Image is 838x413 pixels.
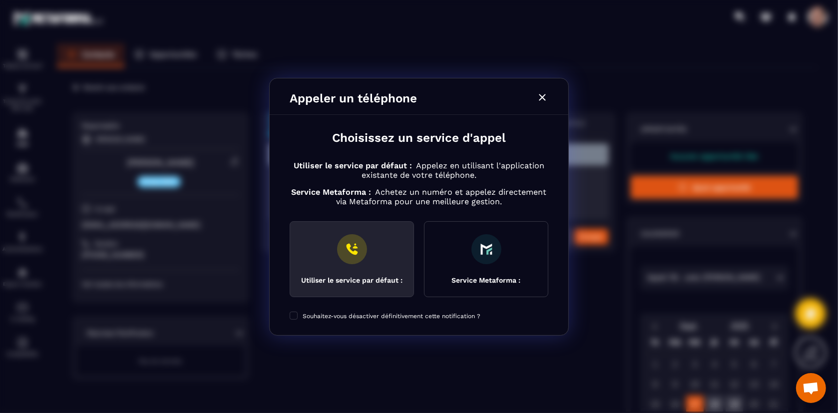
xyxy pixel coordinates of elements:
[294,161,412,170] span: Utiliser le service par défaut :
[452,276,521,284] div: Service Metaforma :
[301,276,403,284] div: Utiliser le service par défaut :
[480,243,492,255] img: Metaforma icon
[337,234,367,264] img: Phone icon
[336,187,547,206] span: Achetez un numéro et appelez directement via Metaforma pour une meilleure gestion.
[796,373,826,403] div: Ouvrir le chat
[303,313,480,320] span: Souhaitez-vous désactiver définitivement cette notification ?
[292,187,372,197] span: Service Metaforma :
[290,91,417,105] h4: Appeler un téléphone
[362,161,544,180] span: Appelez en utilisant l'application existante de votre téléphone.
[290,130,548,146] h2: Choisissez un service d'appel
